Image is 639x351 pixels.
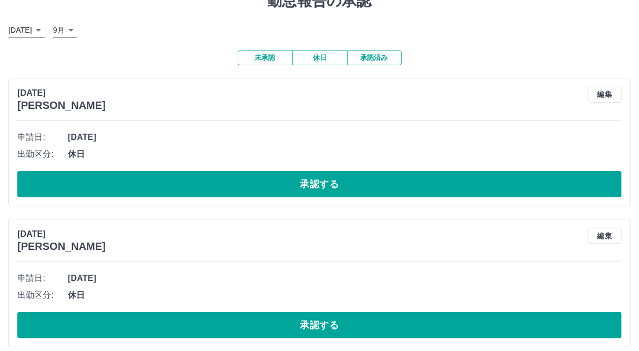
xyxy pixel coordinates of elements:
[53,23,77,38] div: 9月
[17,148,68,161] span: 出勤区分:
[8,23,45,38] div: [DATE]
[17,171,622,197] button: 承認する
[68,131,622,144] span: [DATE]
[17,272,68,285] span: 申請日:
[347,51,402,65] button: 承認済み
[588,228,622,244] button: 編集
[17,312,622,338] button: 承認する
[68,272,622,285] span: [DATE]
[17,289,68,302] span: 出勤区分:
[588,87,622,103] button: 編集
[17,87,106,99] p: [DATE]
[17,99,106,112] h3: [PERSON_NAME]
[17,240,106,253] h3: [PERSON_NAME]
[17,228,106,240] p: [DATE]
[68,148,622,161] span: 休日
[68,289,622,302] span: 休日
[17,131,68,144] span: 申請日:
[238,51,292,65] button: 未承認
[292,51,347,65] button: 休日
